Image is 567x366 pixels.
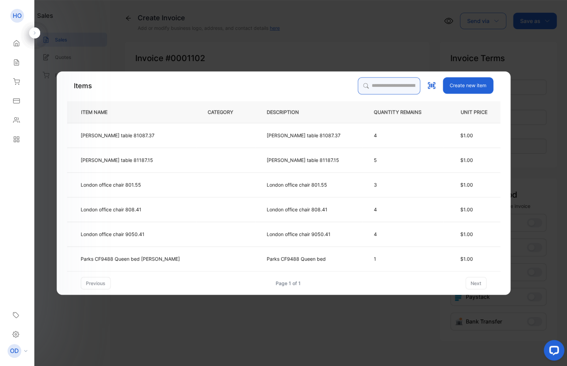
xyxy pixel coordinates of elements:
p: HO [13,11,22,20]
p: London office chair 801.55 [81,181,141,188]
p: London office chair 801.55 [267,181,327,188]
p: 3 [374,181,432,188]
p: Items [74,81,92,91]
p: 4 [374,206,432,213]
p: London office chair 9050.41 [267,231,331,238]
p: QUANTITY REMAINS [374,108,432,116]
span: $1.00 [460,132,473,138]
p: UNIT PRICE [455,108,490,116]
p: 5 [374,156,432,164]
span: $1.00 [460,157,473,163]
p: CATEGORY [208,108,244,116]
span: $1.00 [460,231,473,237]
p: London office chair 808.41 [267,206,327,213]
p: [PERSON_NAME] table 81087.37 [267,132,340,139]
p: [PERSON_NAME] table 81187.15 [267,156,339,164]
span: $1.00 [460,182,473,188]
button: next [465,277,486,289]
p: [PERSON_NAME] table 81187.15 [81,156,153,164]
button: Create new item [443,77,493,94]
p: London office chair 808.41 [81,206,141,213]
div: Page 1 of 1 [276,280,301,287]
span: $1.00 [460,256,473,262]
span: $1.00 [460,206,473,212]
p: DESCRIPTION [267,108,310,116]
p: OD [10,346,19,355]
iframe: LiveChat chat widget [538,337,567,366]
p: Parks CF9488 Queen bed [267,255,326,262]
p: Parks CF9488 Queen bed [PERSON_NAME] [81,255,180,262]
p: [PERSON_NAME] table 81087.37 [81,132,154,139]
p: 1 [374,255,432,262]
p: London office chair 9050.41 [81,231,144,238]
p: 4 [374,231,432,238]
button: previous [81,277,111,289]
p: ITEM NAME [78,108,118,116]
p: 4 [374,132,432,139]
